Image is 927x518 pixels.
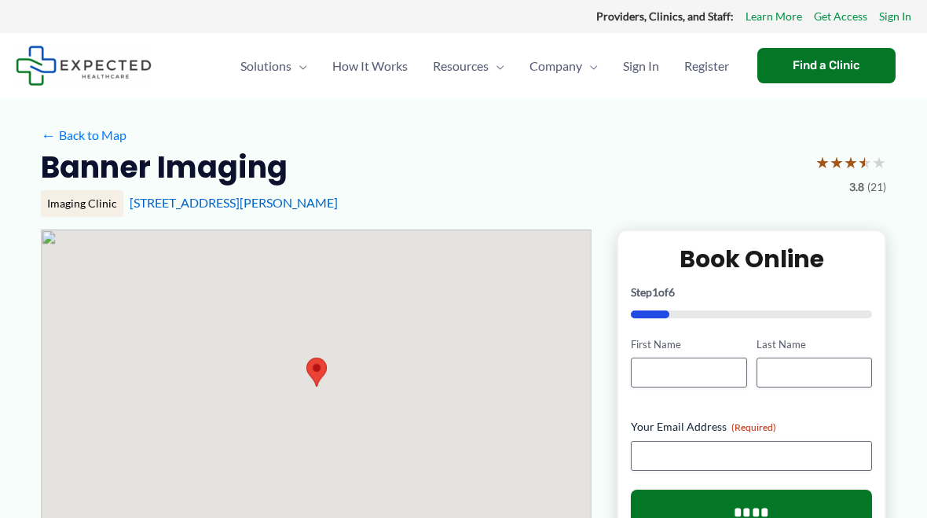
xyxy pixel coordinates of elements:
[433,39,489,94] span: Resources
[631,244,872,274] h2: Book Online
[130,195,338,210] a: [STREET_ADDRESS][PERSON_NAME]
[669,285,675,299] span: 6
[291,39,307,94] span: Menu Toggle
[16,46,152,86] img: Expected Healthcare Logo - side, dark font, small
[858,148,872,177] span: ★
[240,39,291,94] span: Solutions
[529,39,582,94] span: Company
[610,39,672,94] a: Sign In
[844,148,858,177] span: ★
[631,287,872,298] p: Step of
[849,177,864,197] span: 3.8
[631,337,746,352] label: First Name
[652,285,658,299] span: 1
[41,148,288,186] h2: Banner Imaging
[596,9,734,23] strong: Providers, Clinics, and Staff:
[489,39,504,94] span: Menu Toggle
[41,127,56,142] span: ←
[684,39,729,94] span: Register
[872,148,886,177] span: ★
[815,148,830,177] span: ★
[41,190,123,217] div: Imaging Clinic
[830,148,844,177] span: ★
[517,39,610,94] a: CompanyMenu Toggle
[420,39,517,94] a: ResourcesMenu Toggle
[814,6,867,27] a: Get Access
[879,6,911,27] a: Sign In
[41,123,126,147] a: ←Back to Map
[623,39,659,94] span: Sign In
[746,6,802,27] a: Learn More
[332,39,408,94] span: How It Works
[757,337,872,352] label: Last Name
[228,39,320,94] a: SolutionsMenu Toggle
[320,39,420,94] a: How It Works
[757,48,896,83] a: Find a Clinic
[228,39,742,94] nav: Primary Site Navigation
[672,39,742,94] a: Register
[867,177,886,197] span: (21)
[731,421,776,433] span: (Required)
[582,39,598,94] span: Menu Toggle
[631,419,872,435] label: Your Email Address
